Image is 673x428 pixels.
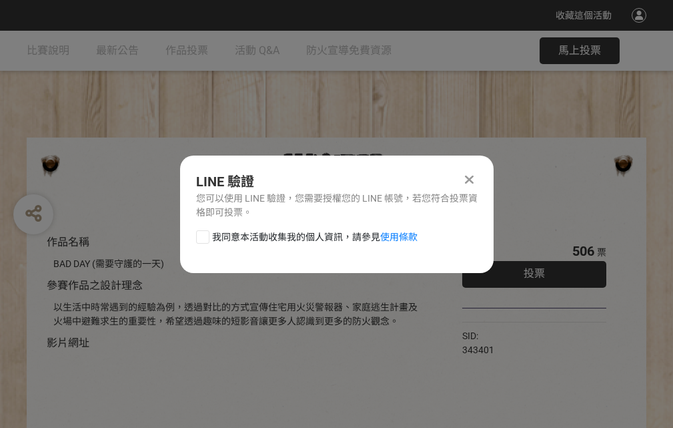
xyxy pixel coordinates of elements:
[53,257,422,271] div: BAD DAY (需要守護的一天)
[165,31,208,71] a: 作品投票
[47,236,89,248] span: 作品名稱
[196,172,478,192] div: LINE 驗證
[235,44,279,57] span: 活動 Q&A
[572,243,594,259] span: 506
[212,230,418,244] span: 我同意本活動收集我的個人資訊，請參見
[53,300,422,329] div: 以生活中時常遇到的經驗為例，透過對比的方式宣傳住宅用火災警報器、家庭逃生計畫及火場中避難求生的重要性，希望透過趣味的短影音讓更多人認識到更多的防火觀念。
[558,44,601,57] span: 馬上投票
[498,329,564,343] iframe: Facebook Share
[556,10,612,21] span: 收藏這個活動
[380,232,418,242] a: 使用條款
[47,337,89,349] span: 影片網址
[27,44,69,57] span: 比賽說明
[96,44,139,57] span: 最新公告
[597,247,606,258] span: 票
[306,31,392,71] a: 防火宣導免費資源
[235,31,279,71] a: 活動 Q&A
[165,44,208,57] span: 作品投票
[196,192,478,220] div: 您可以使用 LINE 驗證，您需要授權您的 LINE 帳號，若您符合投票資格即可投票。
[47,279,143,292] span: 參賽作品之設計理念
[462,331,494,355] span: SID: 343401
[540,37,620,64] button: 馬上投票
[96,31,139,71] a: 最新公告
[524,267,545,280] span: 投票
[27,31,69,71] a: 比賽說明
[306,44,392,57] span: 防火宣導免費資源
